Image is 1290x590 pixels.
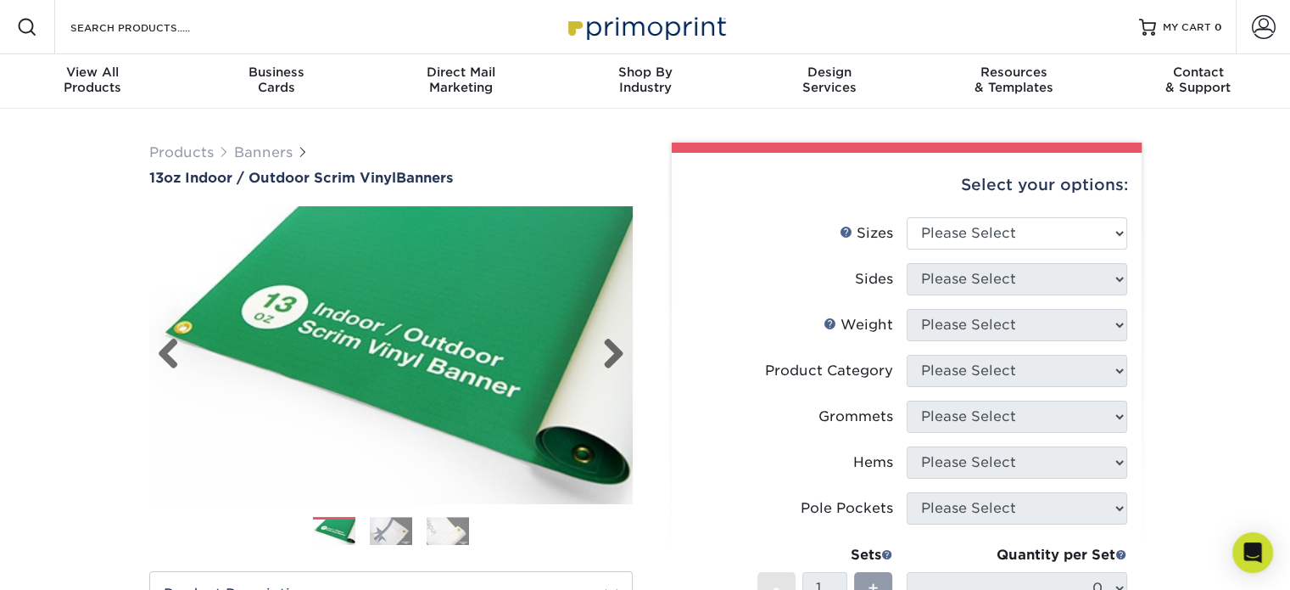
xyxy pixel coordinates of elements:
[313,518,355,547] img: Banners 01
[369,65,553,95] div: Marketing
[149,170,396,186] span: 13oz Indoor / Outdoor Scrim Vinyl
[427,517,469,545] img: Banners 03
[184,54,368,109] a: BusinessCards
[921,54,1105,109] a: Resources& Templates
[855,269,893,289] div: Sides
[765,361,893,381] div: Product Category
[840,223,893,244] div: Sizes
[907,545,1127,565] div: Quantity per Set
[1106,65,1290,80] span: Contact
[69,17,234,37] input: SEARCH PRODUCTS.....
[737,65,921,80] span: Design
[184,65,368,95] div: Cards
[149,170,633,186] a: 13oz Indoor / Outdoor Scrim VinylBanners
[234,144,293,160] a: Banners
[1232,532,1273,573] div: Open Intercom Messenger
[921,65,1105,80] span: Resources
[757,545,893,565] div: Sets
[561,8,730,45] img: Primoprint
[553,54,737,109] a: Shop ByIndustry
[553,65,737,95] div: Industry
[1163,20,1211,35] span: MY CART
[921,65,1105,95] div: & Templates
[853,452,893,473] div: Hems
[1215,21,1222,33] span: 0
[149,188,633,522] img: 13oz Indoor / Outdoor Scrim Vinyl 01
[149,170,633,186] h1: Banners
[1106,54,1290,109] a: Contact& Support
[184,65,368,80] span: Business
[818,407,893,427] div: Grommets
[737,65,921,95] div: Services
[149,144,214,160] a: Products
[1106,65,1290,95] div: & Support
[369,65,553,80] span: Direct Mail
[370,517,412,545] img: Banners 02
[824,315,893,335] div: Weight
[737,54,921,109] a: DesignServices
[369,54,553,109] a: Direct MailMarketing
[801,498,893,519] div: Pole Pockets
[4,538,144,584] iframe: Google Customer Reviews
[685,153,1128,217] div: Select your options:
[553,65,737,80] span: Shop By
